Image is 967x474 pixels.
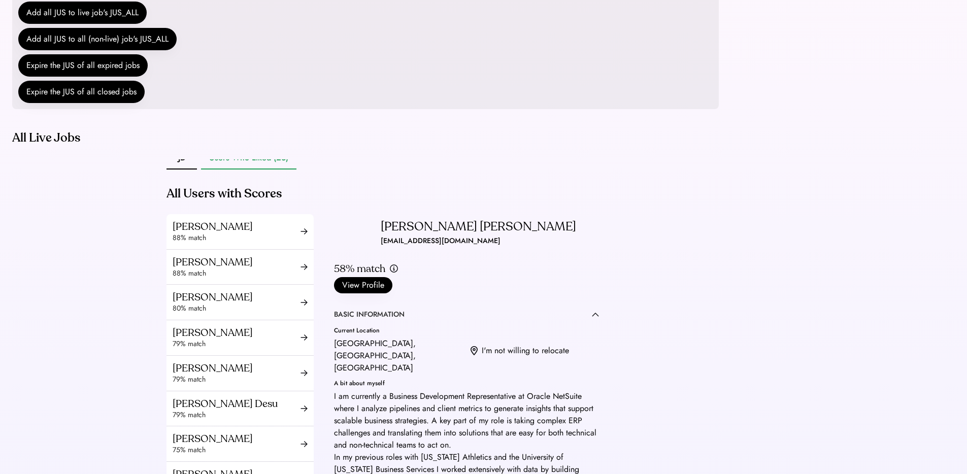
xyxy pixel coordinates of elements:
[173,256,301,268] div: [PERSON_NAME]
[301,369,308,377] img: arrow-right-black.svg
[173,291,301,303] div: [PERSON_NAME]
[173,375,301,385] div: 79% match
[592,312,599,317] img: caret-up.svg
[173,339,301,349] div: 79% match
[173,362,301,375] div: [PERSON_NAME]
[18,54,148,77] button: Expire the JUS of all expired jobs
[334,310,405,320] div: BASIC INFORMATION
[301,299,308,306] img: arrow-right-black.svg
[173,220,301,233] div: [PERSON_NAME]
[12,130,611,146] div: All Live Jobs
[173,233,301,243] div: 88% match
[173,432,301,445] div: [PERSON_NAME]
[334,337,462,374] div: [GEOGRAPHIC_DATA], [GEOGRAPHIC_DATA], [GEOGRAPHIC_DATA]
[482,345,569,357] div: I'm not willing to relocate
[18,81,145,103] button: Expire the JUS of all closed jobs
[334,380,599,386] div: A bit about myself
[18,28,177,50] button: Add all JUS to all (non-live) job's JUS_ALL
[173,326,301,339] div: [PERSON_NAME]
[301,405,308,412] img: arrow-right-black.svg
[173,397,301,410] div: [PERSON_NAME] Desu
[301,334,308,341] img: arrow-right-black.svg
[334,277,392,293] button: View Profile
[166,186,282,202] div: All Users with Scores
[173,410,301,420] div: 79% match
[18,2,147,24] button: Add all JUS to live job's JUS_ALL
[173,268,301,279] div: 88% match
[301,263,308,270] img: arrow-right-black.svg
[381,235,501,247] div: [EMAIL_ADDRESS][DOMAIN_NAME]
[389,264,398,274] img: info.svg
[173,303,301,314] div: 80% match
[471,346,478,356] img: location.svg
[381,219,576,235] div: [PERSON_NAME] [PERSON_NAME]
[334,327,462,333] div: Current Location
[334,214,375,254] img: yH5BAEAAAAALAAAAAABAAEAAAIBRAA7
[301,228,308,235] img: arrow-right-black.svg
[334,262,385,275] div: 58% match
[173,445,301,455] div: 75% match
[301,441,308,448] img: arrow-right-black.svg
